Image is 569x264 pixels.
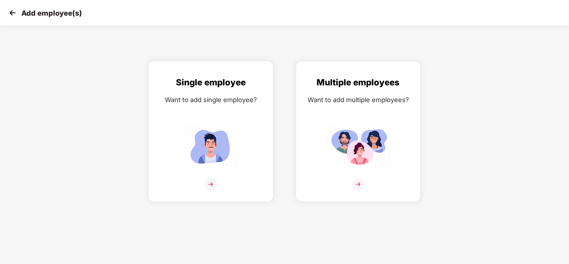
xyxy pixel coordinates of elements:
[303,95,413,105] div: Want to add multiple employees?
[7,7,18,18] img: svg+xml;base64,PHN2ZyB4bWxucz0iaHR0cDovL3d3dy53My5vcmcvMjAwMC9zdmciIHdpZHRoPSIzMCIgaGVpZ2h0PSIzMC...
[156,95,266,105] div: Want to add single employee?
[303,76,413,89] div: Multiple employees
[326,124,390,169] img: svg+xml;base64,PHN2ZyB4bWxucz0iaHR0cDovL3d3dy53My5vcmcvMjAwMC9zdmciIGlkPSJNdWx0aXBsZV9lbXBsb3llZS...
[352,178,365,191] img: svg+xml;base64,PHN2ZyB4bWxucz0iaHR0cDovL3d3dy53My5vcmcvMjAwMC9zdmciIHdpZHRoPSIzNiIgaGVpZ2h0PSIzNi...
[156,76,266,89] div: Single employee
[21,9,82,17] p: Add employee(s)
[204,178,217,191] img: svg+xml;base64,PHN2ZyB4bWxucz0iaHR0cDovL3d3dy53My5vcmcvMjAwMC9zdmciIHdpZHRoPSIzNiIgaGVpZ2h0PSIzNi...
[179,124,243,169] img: svg+xml;base64,PHN2ZyB4bWxucz0iaHR0cDovL3d3dy53My5vcmcvMjAwMC9zdmciIGlkPSJTaW5nbGVfZW1wbG95ZWUiIH...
